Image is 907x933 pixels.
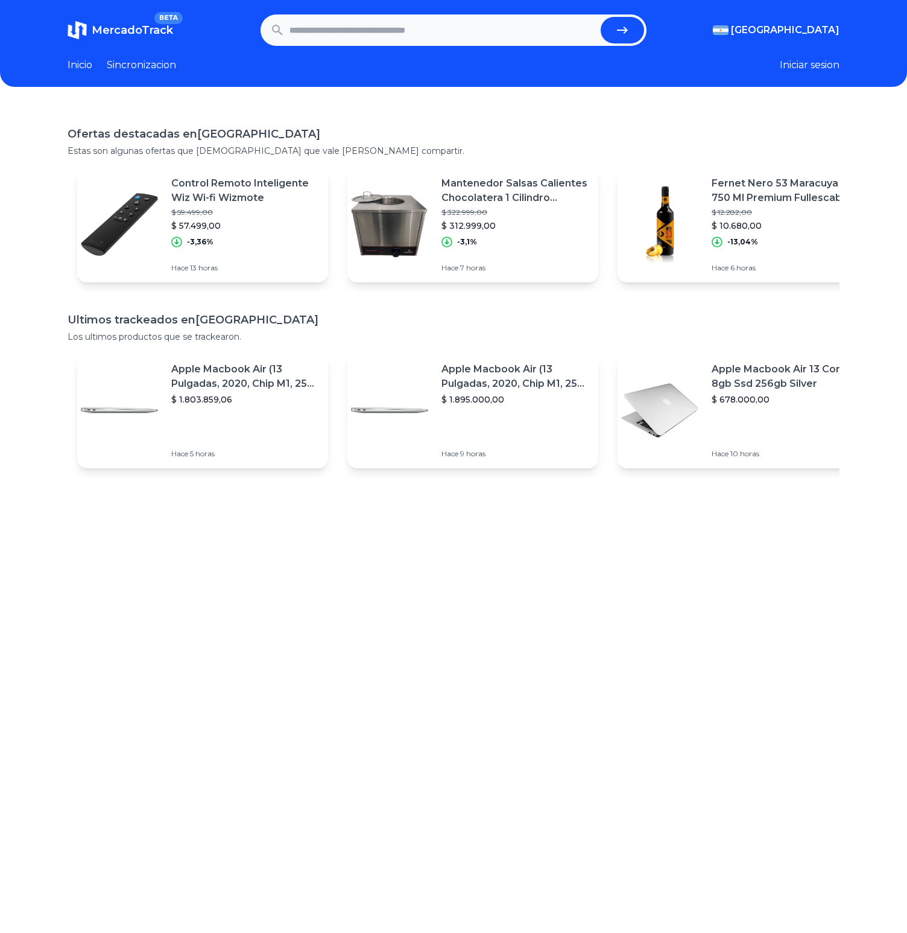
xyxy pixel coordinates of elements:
p: Mantenedor Salsas Calientes Chocolatera 1 Cilindro Speedy [441,176,589,205]
a: Featured imageMantenedor Salsas Calientes Chocolatera 1 Cilindro Speedy$ 322.999,00$ 312.999,00-3... [347,167,598,282]
a: Featured imageFernet Nero 53 Maracuya 750 Ml Premium Fullescabio Oferta$ 12.282,00$ 10.680,00-13,... [618,167,868,282]
img: Featured image [347,182,432,267]
a: Featured imageControl Remoto Inteligente Wiz Wi-fi Wizmote$ 59.499,00$ 57.499,00-3,36%Hace 13 horas [77,167,328,282]
h1: Ultimos trackeados en [GEOGRAPHIC_DATA] [68,311,839,328]
span: MercadoTrack [92,24,173,37]
p: Estas son algunas ofertas que [DEMOGRAPHIC_DATA] que vale [PERSON_NAME] compartir. [68,145,839,157]
p: $ 57.499,00 [171,220,318,232]
h1: Ofertas destacadas en [GEOGRAPHIC_DATA] [68,126,839,142]
a: MercadoTrackBETA [68,21,173,40]
p: $ 312.999,00 [441,220,589,232]
p: $ 59.499,00 [171,208,318,217]
img: Featured image [618,182,702,267]
p: $ 678.000,00 [712,393,859,406]
img: Featured image [77,182,162,267]
p: Hace 10 horas [712,449,859,459]
p: $ 12.282,00 [712,208,859,217]
button: Iniciar sesion [780,58,839,72]
img: MercadoTrack [68,21,87,40]
p: $ 322.999,00 [441,208,589,217]
a: Sincronizacion [107,58,176,72]
span: BETA [154,12,183,24]
img: Argentina [713,25,728,35]
img: Featured image [618,368,702,453]
button: [GEOGRAPHIC_DATA] [713,23,839,37]
p: Apple Macbook Air (13 Pulgadas, 2020, Chip M1, 256 Gb De Ssd, 8 Gb De Ram) - Plata [171,362,318,391]
p: $ 10.680,00 [712,220,859,232]
p: -3,1% [457,237,477,247]
span: [GEOGRAPHIC_DATA] [731,23,839,37]
p: Control Remoto Inteligente Wiz Wi-fi Wizmote [171,176,318,205]
p: $ 1.803.859,06 [171,393,318,406]
p: -13,04% [727,237,758,247]
p: Hace 7 horas [441,263,589,273]
img: Featured image [77,368,162,453]
p: Hace 13 horas [171,263,318,273]
p: Fernet Nero 53 Maracuya 750 Ml Premium Fullescabio Oferta [712,176,859,205]
p: Apple Macbook Air 13 Core I5 8gb Ssd 256gb Silver [712,362,859,391]
p: Hace 9 horas [441,449,589,459]
a: Featured imageApple Macbook Air (13 Pulgadas, 2020, Chip M1, 256 Gb De Ssd, 8 Gb De Ram) - Plata$... [347,352,598,468]
a: Inicio [68,58,92,72]
p: -3,36% [187,237,213,247]
p: Los ultimos productos que se trackearon. [68,331,839,343]
img: Featured image [347,368,432,453]
p: Hace 5 horas [171,449,318,459]
a: Featured imageApple Macbook Air (13 Pulgadas, 2020, Chip M1, 256 Gb De Ssd, 8 Gb De Ram) - Plata$... [77,352,328,468]
p: Apple Macbook Air (13 Pulgadas, 2020, Chip M1, 256 Gb De Ssd, 8 Gb De Ram) - Plata [441,362,589,391]
p: $ 1.895.000,00 [441,393,589,406]
a: Featured imageApple Macbook Air 13 Core I5 8gb Ssd 256gb Silver$ 678.000,00Hace 10 horas [618,352,868,468]
p: Hace 6 horas [712,263,859,273]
